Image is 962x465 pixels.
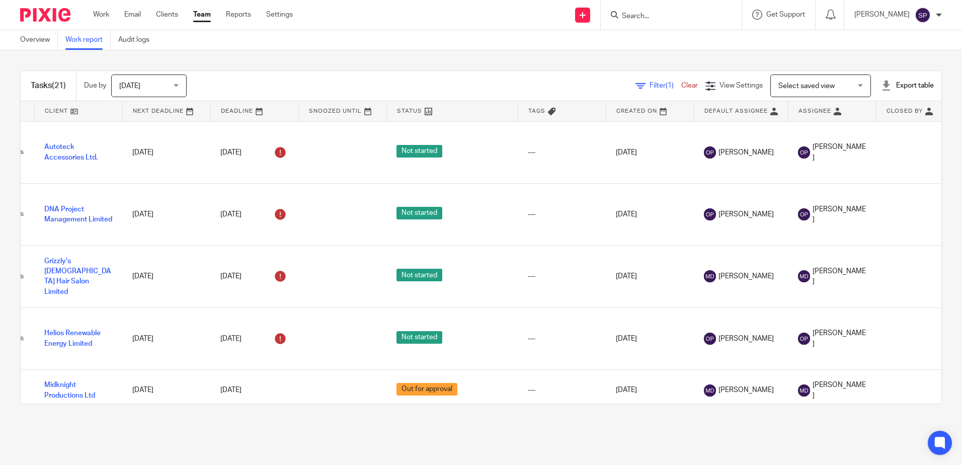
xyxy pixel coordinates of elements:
[122,183,210,245] td: [DATE]
[778,83,835,90] span: Select saved view
[122,246,210,307] td: [DATE]
[704,208,716,220] img: svg%3E
[156,10,178,20] a: Clients
[813,266,866,287] span: [PERSON_NAME]
[20,30,58,50] a: Overview
[528,209,596,219] div: ---
[266,10,293,20] a: Settings
[766,11,805,18] span: Get Support
[606,121,694,183] td: [DATE]
[220,268,288,284] div: [DATE]
[193,10,211,20] a: Team
[798,384,810,397] img: svg%3E
[396,383,457,396] span: Out for approval
[854,10,910,20] p: [PERSON_NAME]
[798,146,810,159] img: svg%3E
[396,207,442,219] span: Not started
[220,144,288,161] div: [DATE]
[220,331,288,347] div: [DATE]
[44,330,101,347] a: Helios Renewable Energy Limited
[881,81,934,91] div: Export table
[44,258,111,295] a: Grizzly's [DEMOGRAPHIC_DATA] Hair Salon Limited
[44,206,112,223] a: DNA Project Management Limited
[704,384,716,397] img: svg%3E
[718,271,774,281] span: [PERSON_NAME]
[798,208,810,220] img: svg%3E
[606,183,694,245] td: [DATE]
[650,82,681,89] span: Filter
[220,206,288,222] div: [DATE]
[704,270,716,282] img: svg%3E
[813,328,866,349] span: [PERSON_NAME]
[122,369,210,411] td: [DATE]
[606,307,694,369] td: [DATE]
[528,108,545,114] span: Tags
[813,204,866,225] span: [PERSON_NAME]
[606,369,694,411] td: [DATE]
[718,147,774,158] span: [PERSON_NAME]
[396,145,442,158] span: Not started
[396,331,442,344] span: Not started
[122,307,210,369] td: [DATE]
[528,271,596,281] div: ---
[704,333,716,345] img: svg%3E
[52,82,66,90] span: (21)
[528,147,596,158] div: ---
[718,334,774,344] span: [PERSON_NAME]
[681,82,698,89] a: Clear
[118,30,157,50] a: Audit logs
[718,385,774,395] span: [PERSON_NAME]
[119,83,140,90] span: [DATE]
[20,8,70,22] img: Pixie
[124,10,141,20] a: Email
[44,143,98,161] a: Autoteck Accessories Ltd.
[65,30,111,50] a: Work report
[44,381,95,399] a: Midknight Productions Ltd
[813,380,866,401] span: [PERSON_NAME]
[718,209,774,219] span: [PERSON_NAME]
[915,7,931,23] img: svg%3E
[666,82,674,89] span: (1)
[798,333,810,345] img: svg%3E
[798,270,810,282] img: svg%3E
[84,81,106,91] p: Due by
[226,10,251,20] a: Reports
[621,12,711,21] input: Search
[606,246,694,307] td: [DATE]
[122,121,210,183] td: [DATE]
[813,142,866,163] span: [PERSON_NAME]
[396,269,442,281] span: Not started
[528,385,596,395] div: ---
[719,82,763,89] span: View Settings
[220,385,288,395] div: [DATE]
[704,146,716,159] img: svg%3E
[31,81,66,91] h1: Tasks
[528,334,596,344] div: ---
[93,10,109,20] a: Work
